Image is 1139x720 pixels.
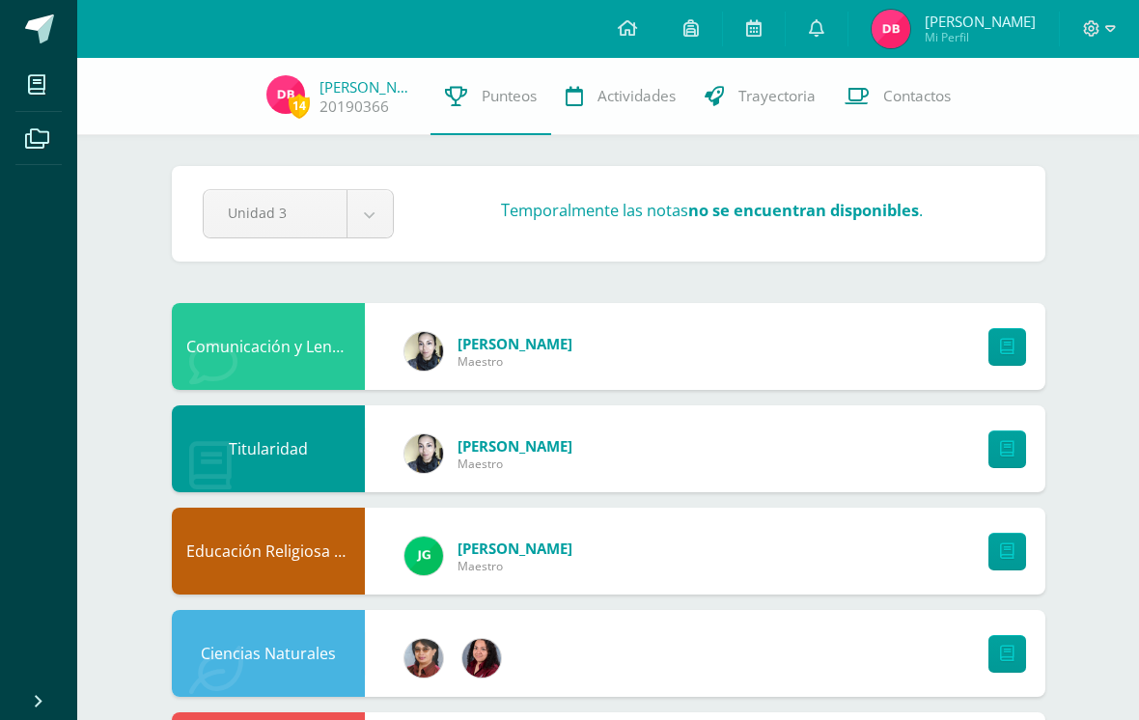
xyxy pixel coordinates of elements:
span: Unidad 3 [228,190,322,235]
strong: no se encuentran disponibles [688,199,919,221]
div: Educación Religiosa Escolar [172,508,365,595]
a: [PERSON_NAME] [319,77,416,97]
span: Actividades [597,86,676,106]
span: [PERSON_NAME] [458,334,572,353]
a: Trayectoria [690,58,830,135]
img: e73897662726a049f8fbc2164b97970e.png [266,75,305,114]
span: Maestro [458,456,572,472]
img: 62738a800ecd8b6fa95d10d0b85c3dbc.png [404,639,443,678]
span: Punteos [482,86,537,106]
span: Mi Perfil [925,29,1036,45]
a: Actividades [551,58,690,135]
div: Ciencias Naturales [172,610,365,697]
span: 14 [289,94,310,118]
a: Punteos [431,58,551,135]
img: 119c9a59dca757fc394b575038654f60.png [404,434,443,473]
a: Unidad 3 [204,190,393,237]
div: Comunicación y Lenguaje, Idioma Extranjero Inglés [172,303,365,390]
div: Titularidad [172,405,365,492]
img: 3da61d9b1d2c0c7b8f7e89c78bbce001.png [404,537,443,575]
span: Trayectoria [738,86,816,106]
span: Maestro [458,353,572,370]
img: 7420dd8cffec07cce464df0021f01d4a.png [462,639,501,678]
a: Contactos [830,58,965,135]
h3: Temporalmente las notas . [501,199,923,221]
span: Contactos [883,86,951,106]
span: [PERSON_NAME] [458,436,572,456]
img: 119c9a59dca757fc394b575038654f60.png [404,332,443,371]
img: e73897662726a049f8fbc2164b97970e.png [872,10,910,48]
span: [PERSON_NAME] [925,12,1036,31]
span: Maestro [458,558,572,574]
span: [PERSON_NAME] [458,539,572,558]
a: 20190366 [319,97,389,117]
